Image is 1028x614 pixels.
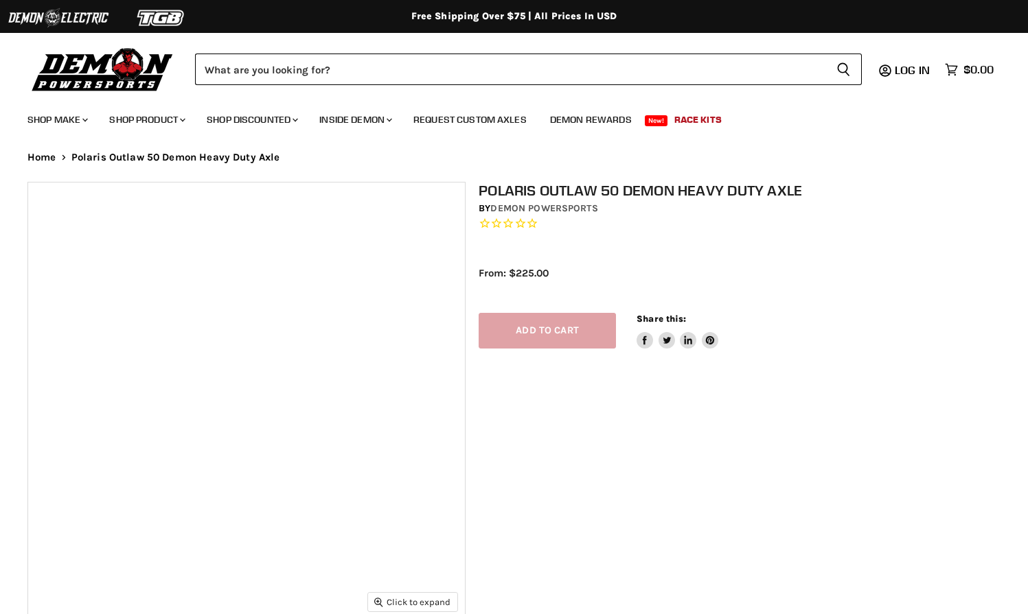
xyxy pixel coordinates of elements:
span: Log in [895,63,930,77]
button: Search [825,54,862,85]
span: Share this: [637,314,686,324]
div: by [479,201,1014,216]
span: Click to expand [374,597,450,607]
aside: Share this: [637,313,718,349]
span: $0.00 [963,63,994,76]
form: Product [195,54,862,85]
a: Home [27,152,56,163]
a: $0.00 [938,60,1001,80]
a: Request Custom Axles [403,106,537,134]
input: Search [195,54,825,85]
a: Shop Product [99,106,194,134]
a: Shop Discounted [196,106,306,134]
span: Polaris Outlaw 50 Demon Heavy Duty Axle [71,152,280,163]
button: Click to expand [368,593,457,611]
img: TGB Logo 2 [110,5,213,31]
h1: Polaris Outlaw 50 Demon Heavy Duty Axle [479,182,1014,199]
span: From: $225.00 [479,267,549,279]
ul: Main menu [17,100,990,134]
span: New! [645,115,668,126]
a: Demon Powersports [490,202,597,214]
a: Log in [889,64,938,76]
img: Demon Electric Logo 2 [7,5,110,31]
img: Demon Powersports [27,45,178,93]
a: Shop Make [17,106,96,134]
a: Demon Rewards [540,106,642,134]
span: Rated 0.0 out of 5 stars 0 reviews [479,217,1014,231]
a: Race Kits [664,106,732,134]
a: Inside Demon [309,106,400,134]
